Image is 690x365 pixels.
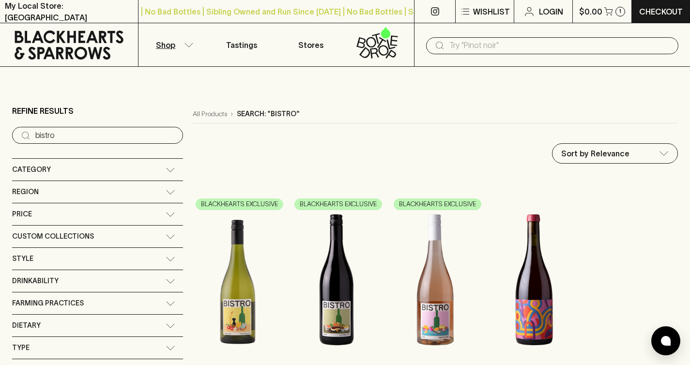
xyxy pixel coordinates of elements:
div: Farming Practices [12,292,183,314]
div: Category [12,159,183,181]
span: Type [12,342,30,354]
a: All Products [193,109,227,119]
img: BISTRO Shiraz 2022 [291,195,381,365]
p: 1 [619,9,621,14]
span: Custom Collections [12,230,94,243]
a: Tastings [207,23,276,66]
p: Checkout [639,6,683,17]
p: › [231,109,233,119]
input: Try "Pinot noir" [449,38,671,53]
span: Style [12,253,33,265]
div: Style [12,248,183,270]
p: Refine Results [12,105,74,117]
div: Type [12,337,183,359]
div: Custom Collections [12,226,183,247]
img: Parley Love Supreme Rose 2024 [490,195,579,365]
span: Region [12,186,39,198]
div: Sort by Relevance [552,144,677,163]
div: Price [12,203,183,225]
img: bubble-icon [661,336,671,346]
span: Category [12,164,51,176]
div: Dietary [12,315,183,336]
p: Stores [298,39,323,51]
div: Drinkability [12,270,183,292]
div: Region [12,181,183,203]
p: Login [539,6,563,17]
p: Wishlist [473,6,510,17]
p: $0.00 [579,6,602,17]
img: BISTRO Chardonnay 2022 [193,195,282,365]
span: Dietary [12,319,41,332]
img: Bistro Rosé 2024 [391,195,480,365]
p: Sort by Relevance [561,148,629,159]
p: Shop [156,39,175,51]
input: Try “Pinot noir” [35,128,175,143]
p: Tastings [226,39,257,51]
span: Price [12,208,32,220]
a: Stores [276,23,345,66]
span: Farming Practices [12,297,84,309]
button: Shop [138,23,207,66]
p: Search: "bistro" [237,109,300,119]
span: Drinkability [12,275,59,287]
